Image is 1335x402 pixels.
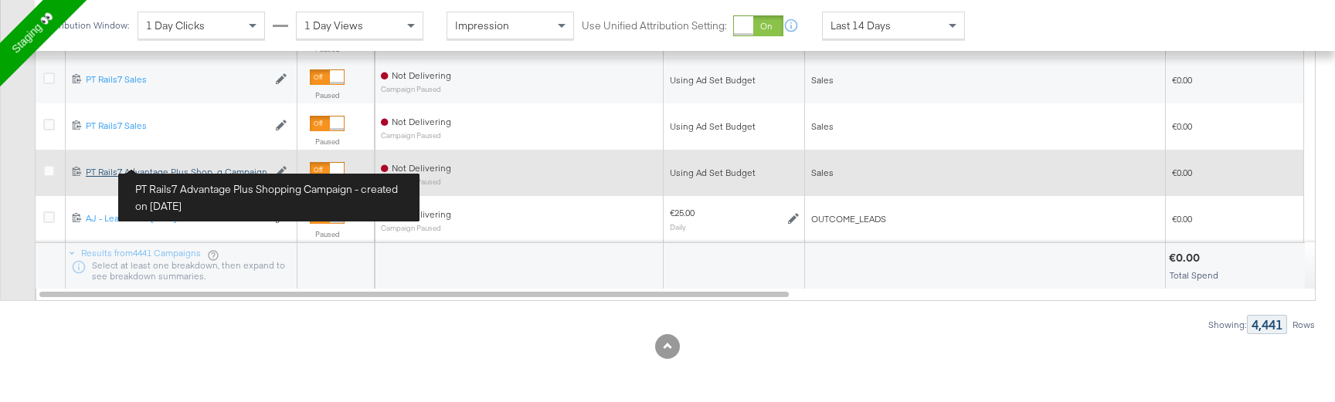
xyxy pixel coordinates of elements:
[1208,319,1247,330] div: Showing:
[310,90,345,100] label: Paused
[310,229,345,239] label: Paused
[582,19,727,33] label: Use Unified Attribution Setting:
[304,19,363,32] span: 1 Day Views
[310,183,345,193] label: Paused
[381,224,451,232] sub: Campaign Paused
[86,212,267,225] div: AJ - Leads Test [DATE] - Auto
[1292,319,1316,330] div: Rows
[381,85,451,93] sub: Campaign Paused
[86,73,267,86] a: PT Rails7 Sales
[86,73,267,86] div: PT Rails7 Sales
[670,120,799,133] div: Using Ad Set Budget
[1169,251,1204,265] div: €0.00
[1247,315,1287,334] div: 4,441
[392,116,451,127] span: Not Delivering
[392,69,451,81] span: Not Delivering
[146,19,205,32] span: 1 Day Clicks
[670,74,799,86] div: Using Ad Set Budget
[310,137,345,147] label: Paused
[811,74,834,86] span: Sales
[811,167,834,178] span: Sales
[1170,269,1218,281] span: Total Spend
[670,222,686,231] sub: Daily
[670,207,695,219] div: €25.00
[455,19,509,32] span: Impression
[381,177,451,186] sub: Campaign Paused
[811,120,834,132] span: Sales
[392,162,451,174] span: Not Delivering
[670,167,799,179] div: Using Ad Set Budget
[86,120,267,132] div: PT Rails7 Sales
[86,166,267,178] div: PT Rails7 Advantage Plus Shop...g Campaign
[811,213,886,225] span: OUTCOME_LEADS
[46,20,130,31] div: Attribution Window:
[86,166,267,179] a: PT Rails7 Advantage Plus Shop...g Campaign
[831,19,891,32] span: Last 14 Days
[392,208,451,220] span: Not Delivering
[381,131,451,140] sub: Campaign Paused
[86,212,267,225] a: AJ - Leads Test [DATE] - Auto
[86,120,267,133] a: PT Rails7 Sales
